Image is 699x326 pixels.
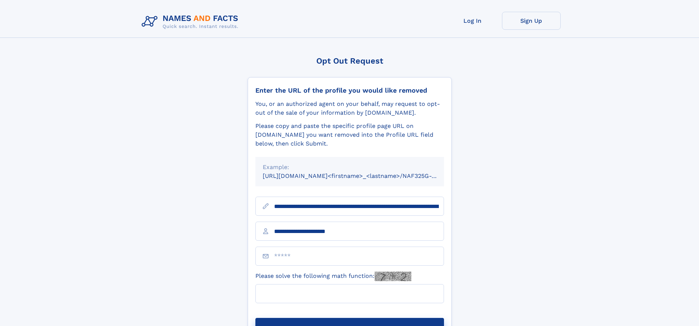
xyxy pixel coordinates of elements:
[139,12,244,32] img: Logo Names and Facts
[255,86,444,94] div: Enter the URL of the profile you would like removed
[263,172,458,179] small: [URL][DOMAIN_NAME]<firstname>_<lastname>/NAF325G-xxxxxxxx
[443,12,502,30] a: Log In
[255,272,411,281] label: Please solve the following math function:
[255,100,444,117] div: You, or an authorized agent on your behalf, may request to opt-out of the sale of your informatio...
[248,56,452,65] div: Opt Out Request
[263,163,437,172] div: Example:
[502,12,561,30] a: Sign Up
[255,122,444,148] div: Please copy and paste the specific profile page URL on [DOMAIN_NAME] you want removed into the Pr...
